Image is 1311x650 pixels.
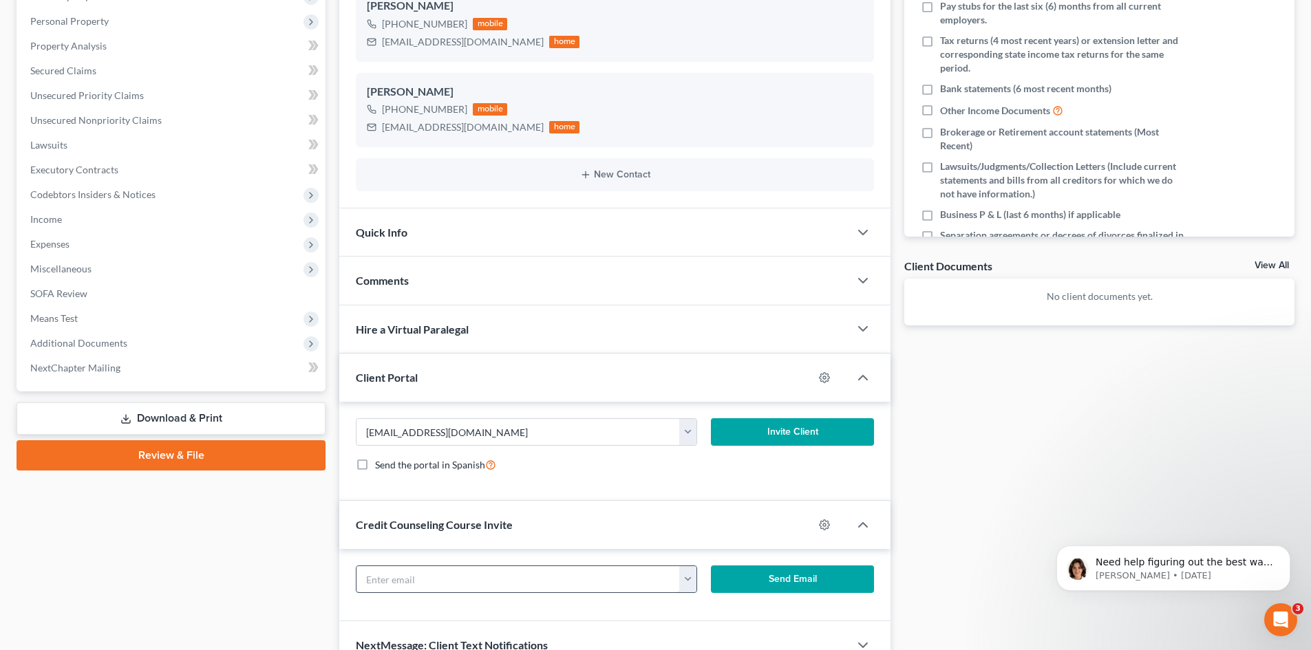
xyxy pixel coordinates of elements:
button: Send Email [711,565,875,593]
div: home [549,36,579,48]
button: New Contact [367,169,863,180]
span: Comments [356,274,409,287]
span: Property Analysis [30,40,107,52]
span: Credit Counseling Course Invite [356,518,513,531]
input: Enter email [356,566,680,592]
a: NextChapter Mailing [19,356,326,380]
span: Codebtors Insiders & Notices [30,188,156,200]
span: Tax returns (4 most recent years) or extension letter and corresponding state income tax returns ... [940,34,1185,75]
span: Personal Property [30,15,109,27]
span: Bank statements (6 most recent months) [940,82,1111,96]
span: SOFA Review [30,288,87,299]
div: [EMAIL_ADDRESS][DOMAIN_NAME] [382,120,544,134]
span: Business P & L (last 6 months) if applicable [940,208,1120,221]
span: Quick Info [356,226,407,239]
div: home [549,121,579,133]
a: Unsecured Priority Claims [19,83,326,108]
span: Means Test [30,312,78,324]
a: Secured Claims [19,58,326,83]
span: Separation agreements or decrees of divorces finalized in the past 2 years [940,228,1185,256]
input: Enter email [356,419,680,445]
a: Download & Print [17,402,326,435]
span: Additional Documents [30,337,127,349]
span: Miscellaneous [30,263,92,274]
p: No client documents yet. [915,290,1283,303]
div: [PERSON_NAME] [367,84,863,100]
span: Send the portal in Spanish [375,459,485,470]
span: Income [30,213,62,225]
a: Property Analysis [19,34,326,58]
a: Executory Contracts [19,158,326,182]
div: [EMAIL_ADDRESS][DOMAIN_NAME] [382,35,544,49]
span: Brokerage or Retirement account statements (Most Recent) [940,125,1185,153]
span: NextChapter Mailing [30,362,120,373]
div: [PHONE_NUMBER] [382,102,467,116]
button: Invite Client [711,418,875,446]
span: 3 [1292,603,1303,614]
span: Client Portal [356,371,418,384]
span: Other Income Documents [940,104,1050,118]
a: Lawsuits [19,133,326,158]
a: SOFA Review [19,281,326,306]
iframe: Intercom live chat [1264,603,1297,636]
iframe: Intercom notifications message [1036,517,1311,613]
div: mobile [473,18,507,30]
span: Executory Contracts [30,164,118,175]
a: Review & File [17,440,326,470]
span: Secured Claims [30,65,96,76]
div: [PHONE_NUMBER] [382,17,467,31]
span: Lawsuits/Judgments/Collection Letters (Include current statements and bills from all creditors fo... [940,160,1185,201]
span: Unsecured Nonpriority Claims [30,114,162,126]
span: Hire a Virtual Paralegal [356,323,469,336]
p: Message from Emma, sent 5d ago [60,53,237,65]
span: Expenses [30,238,70,250]
span: Unsecured Priority Claims [30,89,144,101]
span: Lawsuits [30,139,67,151]
a: View All [1255,261,1289,270]
a: Unsecured Nonpriority Claims [19,108,326,133]
span: Need help figuring out the best way to enter your client's income? Here's a quick article to show... [60,40,237,119]
div: mobile [473,103,507,116]
div: Client Documents [904,259,992,273]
